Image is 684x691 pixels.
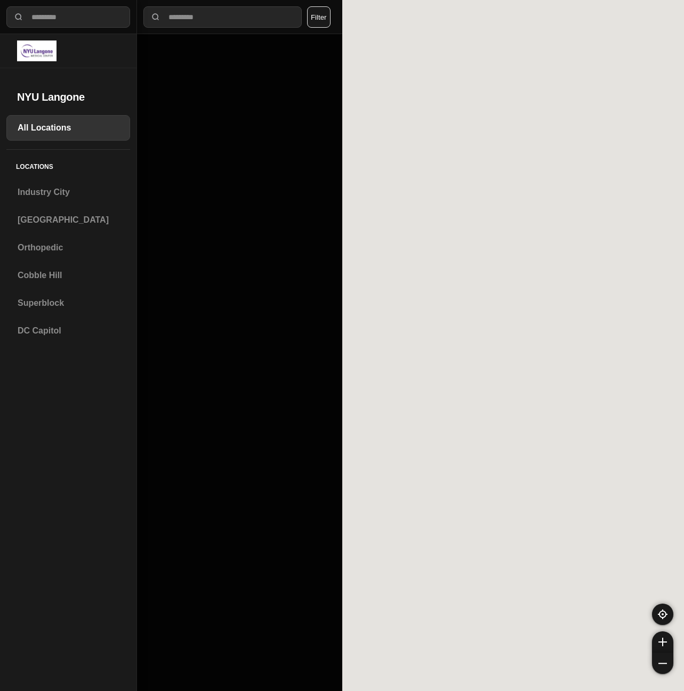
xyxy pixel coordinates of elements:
h5: Locations [6,150,130,180]
h3: DC Capitol [18,324,119,337]
a: Cobble Hill [6,263,130,288]
button: Filter [307,6,331,28]
a: [GEOGRAPHIC_DATA] [6,207,130,233]
button: zoom-in [652,631,673,653]
img: search [13,12,24,22]
h3: All Locations [18,121,119,134]
h3: [GEOGRAPHIC_DATA] [18,214,119,226]
h3: Industry City [18,186,119,199]
a: Superblock [6,290,130,316]
img: logo [17,40,57,61]
button: recenter [652,604,673,625]
a: Industry City [6,180,130,205]
img: recenter [658,609,667,619]
h3: Orthopedic [18,241,119,254]
h3: Cobble Hill [18,269,119,282]
button: zoom-out [652,653,673,674]
img: zoom-in [658,638,667,646]
a: All Locations [6,115,130,141]
a: DC Capitol [6,318,130,344]
a: Orthopedic [6,235,130,261]
h3: Superblock [18,297,119,310]
h2: NYU Langone [17,90,119,104]
img: zoom-out [658,659,667,668]
img: search [150,12,161,22]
